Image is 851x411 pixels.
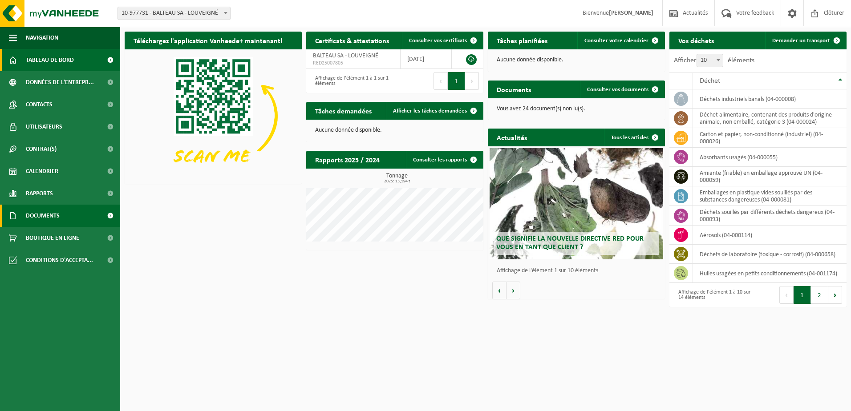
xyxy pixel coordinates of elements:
[779,286,794,304] button: Previous
[492,282,507,299] button: Vorige
[26,160,58,182] span: Calendrier
[393,108,467,114] span: Afficher les tâches demandées
[311,173,483,184] h3: Tonnage
[26,71,94,93] span: Données de l'entrepr...
[693,245,847,264] td: déchets de laboratoire (toxique - corrosif) (04-000658)
[434,72,448,90] button: Previous
[674,57,754,64] label: Afficher éléments
[118,7,230,20] span: 10-977731 - BALTEAU SA - LOUVEIGNÉ
[580,81,664,98] a: Consulter vos documents
[577,32,664,49] a: Consulter votre calendrier
[409,38,467,44] span: Consulter vos certificats
[26,27,58,49] span: Navigation
[26,205,60,227] span: Documents
[488,81,540,98] h2: Documents
[386,102,482,120] a: Afficher les tâches demandées
[497,268,661,274] p: Affichage de l'élément 1 sur 10 éléments
[584,38,648,44] span: Consulter votre calendrier
[313,60,393,67] span: RED25007805
[693,264,847,283] td: huiles usagées en petits conditionnements (04-001174)
[306,151,389,168] h2: Rapports 2025 / 2024
[26,93,53,116] span: Contacts
[490,148,663,259] a: Que signifie la nouvelle directive RED pour vous en tant que client ?
[26,138,57,160] span: Contrat(s)
[315,127,474,133] p: Aucune donnée disponible.
[693,148,847,167] td: absorbants usagés (04-000055)
[700,77,720,85] span: Déchet
[406,151,482,169] a: Consulter les rapports
[118,7,231,20] span: 10-977731 - BALTEAU SA - LOUVEIGNÉ
[604,129,664,146] a: Tous les articles
[26,116,62,138] span: Utilisateurs
[765,32,846,49] a: Demander un transport
[693,109,847,128] td: déchet alimentaire, contenant des produits d'origine animale, non emballé, catégorie 3 (04-000024)
[609,10,653,16] strong: [PERSON_NAME]
[693,206,847,226] td: déchets souillés par différents déchets dangereux (04-000093)
[125,49,302,182] img: Download de VHEPlus App
[26,249,93,271] span: Conditions d'accepta...
[26,182,53,205] span: Rapports
[507,282,520,299] button: Volgende
[306,32,398,49] h2: Certificats & attestations
[306,102,381,119] h2: Tâches demandées
[465,72,479,90] button: Next
[693,89,847,109] td: déchets industriels banals (04-000008)
[402,32,482,49] a: Consulter vos certificats
[772,38,830,44] span: Demander un transport
[448,72,465,90] button: 1
[693,226,847,245] td: aérosols (04-000114)
[669,32,723,49] h2: Vos déchets
[125,32,292,49] h2: Téléchargez l'application Vanheede+ maintenant!
[693,128,847,148] td: carton et papier, non-conditionné (industriel) (04-000026)
[26,227,79,249] span: Boutique en ligne
[311,71,390,91] div: Affichage de l'élément 1 à 1 sur 1 éléments
[693,186,847,206] td: emballages en plastique vides souillés par des substances dangereuses (04-000081)
[794,286,811,304] button: 1
[26,49,74,71] span: Tableau de bord
[497,106,656,112] p: Vous avez 24 document(s) non lu(s).
[488,129,536,146] h2: Actualités
[497,57,656,63] p: Aucune donnée disponible.
[828,286,842,304] button: Next
[313,52,378,59] span: BALTEAU SA - LOUVEIGNÉ
[488,32,556,49] h2: Tâches planifiées
[496,235,644,251] span: Que signifie la nouvelle directive RED pour vous en tant que client ?
[811,286,828,304] button: 2
[587,87,648,93] span: Consulter vos documents
[674,285,754,305] div: Affichage de l'élément 1 à 10 sur 14 éléments
[311,179,483,184] span: 2025: 13,194 t
[693,167,847,186] td: amiante (friable) en emballage approuvé UN (04-000059)
[401,49,452,69] td: [DATE]
[697,54,723,67] span: 10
